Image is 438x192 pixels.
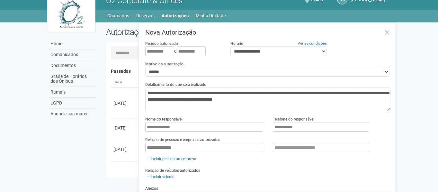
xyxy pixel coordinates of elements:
[113,100,137,106] div: [DATE]
[298,41,327,46] a: Ver as condições
[49,60,96,71] a: Documentos
[107,11,129,20] a: Chamados
[49,49,96,60] a: Comunicados
[145,168,200,173] label: Relação de veículos autorizados
[145,82,206,88] label: Detalhamento do que será realizado
[145,155,198,163] a: Incluir pessoa ou empresa
[162,11,189,20] a: Autorizações
[111,69,386,74] h4: Passadas
[145,173,176,180] a: Incluir veículo
[49,38,96,49] a: Home
[106,27,244,37] h2: Autorizações
[145,41,178,46] label: Período autorizado
[49,109,96,119] a: Anuncie sua marca
[145,137,220,143] label: Relação de pessoas e empresas autorizadas
[111,77,140,88] th: Data
[49,87,96,98] a: Ramais
[196,11,226,20] a: Minha Unidade
[145,186,158,191] label: Anexos
[49,71,96,87] a: Grade de Horários dos Ônibus
[145,46,220,56] div: a
[230,41,243,46] label: Horário
[145,29,390,36] h3: Nova Autorização
[136,11,155,20] a: Reservas
[145,116,183,122] label: Nome do responsável
[49,98,96,109] a: LGPD
[145,61,183,67] label: Motivo da autorização
[273,116,314,122] label: Telefone do responsável
[113,125,137,131] div: [DATE]
[113,146,137,153] div: [DATE]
